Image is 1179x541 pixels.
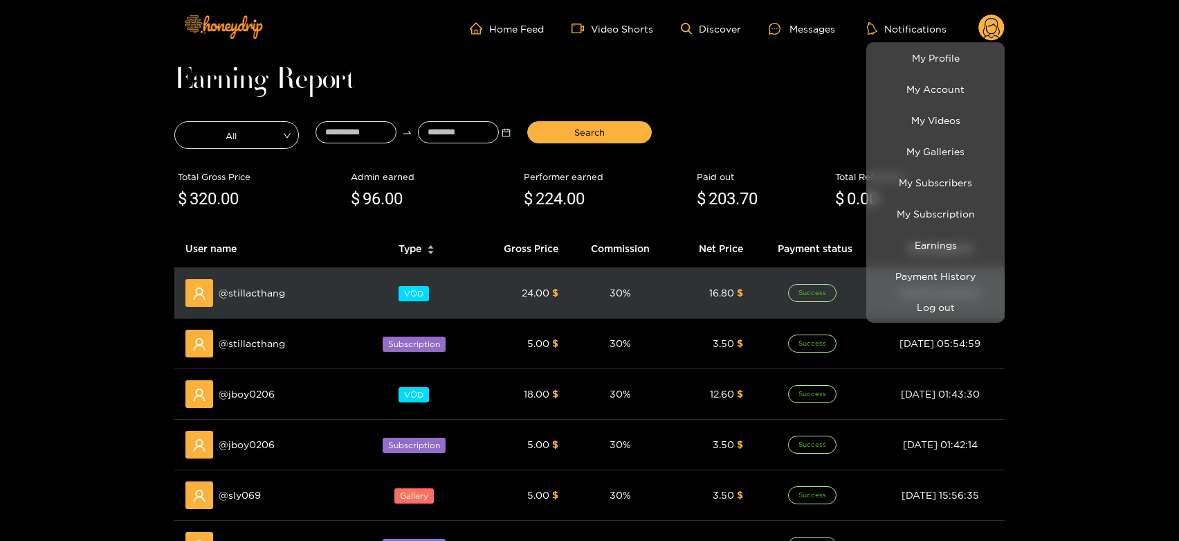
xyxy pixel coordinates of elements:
[870,108,1001,132] a: My Videos
[870,170,1001,195] a: My Subscribers
[870,139,1001,163] a: My Galleries
[870,233,1001,257] a: Earnings
[870,202,1001,226] a: My Subscription
[870,77,1001,101] a: My Account
[870,264,1001,288] a: Payment History
[870,46,1001,70] a: My Profile
[870,295,1001,319] button: Log out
